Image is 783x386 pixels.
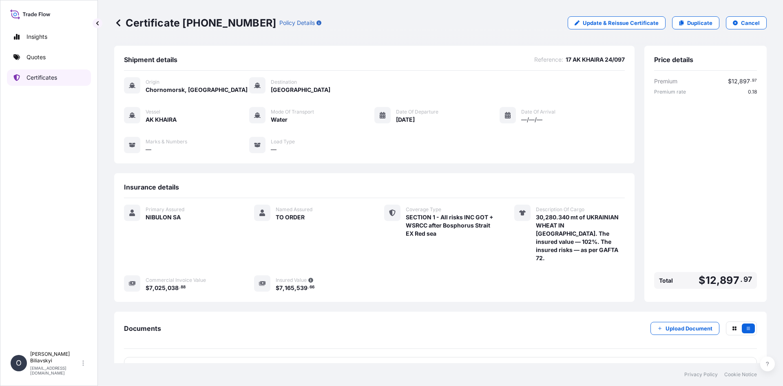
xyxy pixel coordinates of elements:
[650,322,719,335] button: Upload Document
[666,324,712,332] p: Upload Document
[726,16,767,29] button: Cancel
[750,79,752,82] span: .
[706,275,717,286] span: 12
[285,285,294,291] span: 165
[728,78,732,84] span: $
[396,116,415,124] span: [DATE]
[27,74,57,82] p: Certificates
[740,277,743,282] span: .
[30,366,81,375] p: [EMAIL_ADDRESS][DOMAIN_NAME]
[406,213,495,238] span: SECTION 1 - All risks INC GOT + WSRCC after Bosphorus Strait EX Red sea
[583,19,659,27] p: Update & Reissue Certificate
[271,79,297,85] span: Destination
[566,56,625,64] span: 17 AK KHAIRA 24/097
[283,285,285,291] span: ,
[739,78,750,84] span: 897
[146,145,151,154] span: —
[568,16,666,29] a: Update & Reissue Certificate
[146,109,160,115] span: Vessel
[168,285,179,291] span: 038
[310,286,314,289] span: 66
[684,371,718,378] a: Privacy Policy
[743,277,752,282] span: 97
[179,286,180,289] span: .
[27,53,46,61] p: Quotes
[752,79,757,82] span: 97
[659,277,673,285] span: Total
[30,351,81,364] p: [PERSON_NAME] Biliavskyi
[146,213,181,221] span: NIBULON SA
[406,206,441,213] span: Coverage Type
[521,109,555,115] span: Date of Arrival
[27,33,47,41] p: Insights
[153,285,155,291] span: ,
[276,206,312,213] span: Named Assured
[521,116,542,124] span: —/—/—
[7,29,91,45] a: Insights
[296,285,307,291] span: 539
[114,16,276,29] p: Certificate [PHONE_NUMBER]
[155,285,166,291] span: 025
[166,285,168,291] span: ,
[271,86,330,94] span: [GEOGRAPHIC_DATA]
[276,213,305,221] span: TO ORDER
[748,89,757,95] span: 0.18
[308,286,309,289] span: .
[279,19,315,27] p: Policy Details
[672,16,719,29] a: Duplicate
[654,89,686,95] span: Premium rate
[276,285,279,291] span: $
[146,277,206,283] span: Commercial Invoice Value
[181,286,186,289] span: 88
[724,371,757,378] a: Cookie Notice
[146,86,248,94] span: Chornomorsk, [GEOGRAPHIC_DATA]
[271,138,295,145] span: Load Type
[271,116,288,124] span: Water
[271,109,314,115] span: Mode of Transport
[16,359,22,367] span: O
[396,109,438,115] span: Date of Departure
[276,277,307,283] span: Insured Value
[124,324,161,332] span: Documents
[654,56,693,64] span: Price details
[699,275,705,286] span: $
[7,49,91,65] a: Quotes
[654,77,677,85] span: Premium
[294,285,296,291] span: ,
[146,138,187,145] span: Marks & Numbers
[720,275,739,286] span: 897
[146,285,149,291] span: $
[271,145,276,154] span: —
[536,213,625,262] span: 30,280.340 mt of UKRAINIAN WHEAT IN [GEOGRAPHIC_DATA]. The insured value — 102%. The insured risk...
[732,78,738,84] span: 12
[124,56,177,64] span: Shipment details
[536,206,584,213] span: Description Of Cargo
[146,79,159,85] span: Origin
[687,19,712,27] p: Duplicate
[146,116,177,124] span: AK KHAIRA
[7,69,91,86] a: Certificates
[741,19,760,27] p: Cancel
[146,206,184,213] span: Primary Assured
[149,285,153,291] span: 7
[717,275,720,286] span: ,
[738,78,739,84] span: ,
[124,183,179,191] span: Insurance details
[534,56,563,64] span: Reference :
[279,285,283,291] span: 7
